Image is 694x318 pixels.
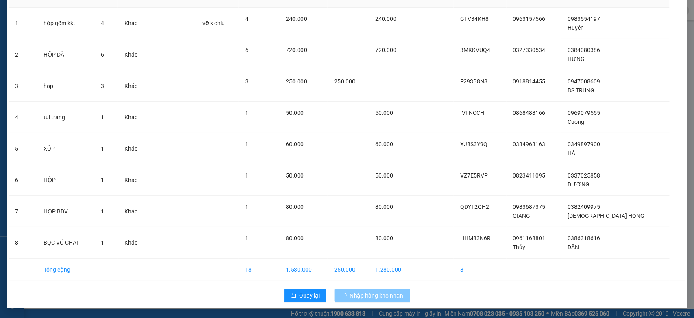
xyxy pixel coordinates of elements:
td: 8 [454,259,506,281]
span: 80.000 [376,204,394,210]
td: 18 [239,259,279,281]
span: 50.000 [286,172,304,179]
button: Nhập hàng kho nhận [335,289,410,302]
span: GIANG [513,213,531,219]
td: hop [37,70,94,102]
span: HHM83N6R [460,235,491,241]
td: 1.530.000 [279,259,328,281]
td: HỘP DÀI [37,39,94,70]
span: 0963157566 [513,15,546,22]
span: 1 [101,177,104,183]
span: HÀ [568,150,576,156]
span: 1 [245,172,248,179]
td: Khác [118,133,149,164]
span: DÂN [568,244,579,250]
td: Khác [118,70,149,102]
span: QDYT2QH2 [460,204,489,210]
span: 720.000 [376,47,397,53]
span: [DEMOGRAPHIC_DATA] HỒNG [568,213,645,219]
span: 4 [245,15,248,22]
span: GFV34KH8 [460,15,489,22]
span: rollback [291,293,296,299]
span: HƯNG [568,56,585,62]
button: rollbackQuay lại [284,289,326,302]
span: Huyền [568,24,584,31]
span: 0969079555 [568,110,600,116]
td: hộp gốm kkt [37,8,94,39]
td: 1 [9,8,37,39]
span: 1 [101,239,104,246]
span: 3 [101,83,104,89]
td: HỘP BDV [37,196,94,227]
span: 3 [245,78,248,85]
span: loading [341,293,350,298]
span: 0386318616 [568,235,600,241]
span: 80.000 [286,204,304,210]
span: 1 [245,235,248,241]
td: Khác [118,164,149,196]
td: 8 [9,227,37,259]
td: 250.000 [328,259,369,281]
span: BS TRUNG [568,87,595,94]
span: 6 [245,47,248,53]
td: BỌC VỎ CHAI [37,227,94,259]
span: Thủy [513,244,526,250]
span: 0947008609 [568,78,600,85]
span: 0983554197 [568,15,600,22]
span: 60.000 [286,141,304,147]
td: Tổng cộng [37,259,94,281]
span: Cuong [568,118,585,125]
span: 50.000 [376,172,394,179]
td: Khác [118,8,149,39]
span: 1 [245,141,248,147]
span: 1 [101,114,104,121]
span: 50.000 [286,110,304,116]
span: 0384080386 [568,47,600,53]
span: 0961168801 [513,235,546,241]
td: 3 [9,70,37,102]
span: vỡ k chịu [202,20,225,26]
td: 4 [9,102,37,133]
span: 0918814455 [513,78,546,85]
span: 1 [245,110,248,116]
td: 1.280.000 [369,259,416,281]
span: 80.000 [286,235,304,241]
span: 50.000 [376,110,394,116]
span: 0868488166 [513,110,546,116]
span: 250.000 [334,78,355,85]
td: 2 [9,39,37,70]
span: 1 [101,145,104,152]
td: Khác [118,227,149,259]
span: 0334963163 [513,141,546,147]
td: Khác [118,102,149,133]
span: Nhập hàng kho nhận [350,291,404,300]
span: 0349897900 [568,141,600,147]
td: Khác [118,196,149,227]
td: Khác [118,39,149,70]
span: XJ8S3Y9Q [460,141,487,147]
td: 7 [9,196,37,227]
span: 0382409975 [568,204,600,210]
span: 720.000 [286,47,307,53]
span: 1 [245,204,248,210]
span: Quay lại [300,291,320,300]
span: 240.000 [286,15,307,22]
span: 240.000 [376,15,397,22]
span: 0983687375 [513,204,546,210]
span: 60.000 [376,141,394,147]
span: 80.000 [376,235,394,241]
span: DƯƠNG [568,181,590,188]
span: F293B8N8 [460,78,487,85]
span: VZ7E5RVP [460,172,488,179]
span: 0823411095 [513,172,546,179]
span: 4 [101,20,104,26]
span: 1 [101,208,104,215]
span: 0337025858 [568,172,600,179]
td: XỐP [37,133,94,164]
td: 6 [9,164,37,196]
td: 5 [9,133,37,164]
td: tui trang [37,102,94,133]
span: 0327330534 [513,47,546,53]
td: HỘP [37,164,94,196]
span: IVFNCCHI [460,110,486,116]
